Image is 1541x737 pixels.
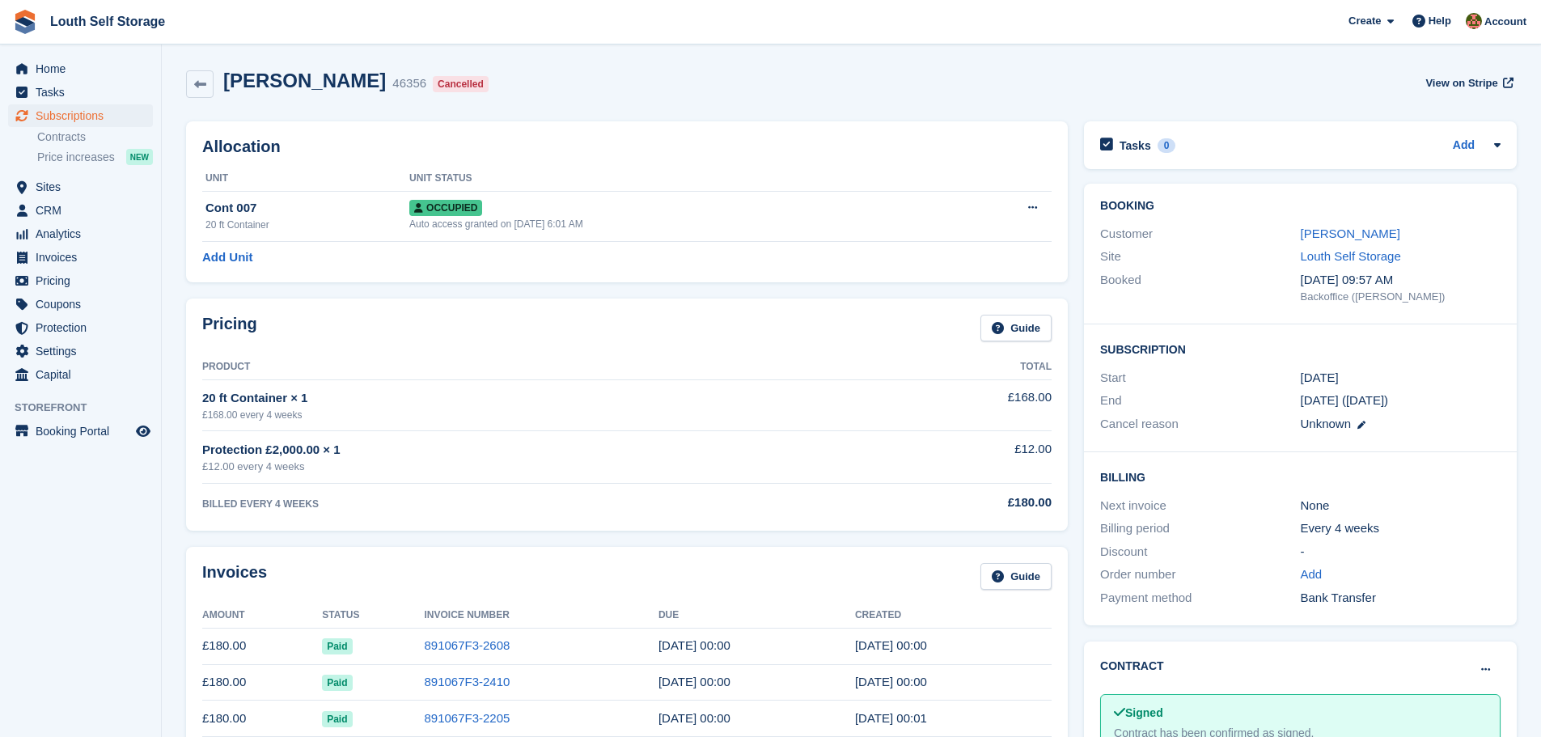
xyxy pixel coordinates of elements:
a: menu [8,57,153,80]
span: Analytics [36,222,133,245]
div: Cont 007 [205,199,409,218]
div: BILLED EVERY 4 WEEKS [202,497,847,511]
span: Tasks [36,81,133,104]
time: 2025-05-19 23:01:00 UTC [855,711,927,725]
div: Signed [1114,705,1487,722]
h2: Invoices [202,563,267,590]
a: menu [8,176,153,198]
span: Capital [36,363,133,386]
h2: Billing [1100,468,1501,485]
th: Created [855,603,1052,629]
span: View on Stripe [1425,75,1497,91]
a: 891067F3-2608 [424,638,510,652]
div: None [1301,497,1501,515]
div: Backoffice ([PERSON_NAME]) [1301,289,1501,305]
a: Add Unit [202,248,252,267]
div: Protection £2,000.00 × 1 [202,441,847,460]
div: £12.00 every 4 weeks [202,459,847,475]
div: [DATE] 09:57 AM [1301,271,1501,290]
a: menu [8,363,153,386]
time: 2025-07-14 23:00:46 UTC [855,638,927,652]
h2: Contract [1100,658,1164,675]
h2: Subscription [1100,341,1501,357]
span: Unknown [1301,417,1352,430]
a: menu [8,269,153,292]
div: 0 [1158,138,1176,153]
h2: Booking [1100,200,1501,213]
a: menu [8,316,153,339]
span: Paid [322,675,352,691]
a: menu [8,293,153,316]
a: [PERSON_NAME] [1301,227,1400,240]
div: 20 ft Container [205,218,409,232]
span: Coupons [36,293,133,316]
div: Cancel reason [1100,415,1300,434]
div: Site [1100,248,1300,266]
th: Product [202,354,847,380]
div: End [1100,392,1300,410]
div: Start [1100,369,1300,388]
a: Louth Self Storage [44,8,171,35]
a: Add [1453,137,1475,155]
a: menu [8,81,153,104]
th: Amount [202,603,322,629]
span: Storefront [15,400,161,416]
th: Invoice Number [424,603,658,629]
a: menu [8,340,153,362]
span: Paid [322,711,352,727]
div: Bank Transfer [1301,589,1501,608]
div: NEW [126,149,153,165]
div: £180.00 [847,493,1052,512]
a: menu [8,104,153,127]
img: Andy Smith [1466,13,1482,29]
td: £168.00 [847,379,1052,430]
span: Occupied [409,200,482,216]
div: Customer [1100,225,1300,244]
time: 2025-06-16 23:00:26 UTC [855,675,927,688]
span: Account [1484,14,1526,30]
time: 2025-06-17 23:00:00 UTC [658,675,730,688]
span: Settings [36,340,133,362]
div: 46356 [392,74,426,93]
h2: Pricing [202,315,257,341]
th: Unit Status [409,166,946,192]
div: Cancelled [433,76,489,92]
div: - [1301,543,1501,561]
a: menu [8,420,153,443]
th: Unit [202,166,409,192]
a: Contracts [37,129,153,145]
div: £168.00 every 4 weeks [202,408,847,422]
td: £180.00 [202,628,322,664]
span: Booking Portal [36,420,133,443]
time: 2025-07-15 23:00:00 UTC [658,638,730,652]
time: 2024-08-12 23:00:00 UTC [1301,369,1339,388]
h2: [PERSON_NAME] [223,70,386,91]
h2: Allocation [202,138,1052,156]
a: View on Stripe [1419,70,1517,96]
div: Auto access granted on [DATE] 6:01 AM [409,217,946,231]
span: Protection [36,316,133,339]
div: Billing period [1100,519,1300,538]
a: menu [8,199,153,222]
a: Price increases NEW [37,148,153,166]
span: Subscriptions [36,104,133,127]
span: CRM [36,199,133,222]
span: Help [1429,13,1451,29]
span: Create [1348,13,1381,29]
div: Discount [1100,543,1300,561]
div: Payment method [1100,589,1300,608]
td: £12.00 [847,431,1052,484]
span: Price increases [37,150,115,165]
time: 2025-05-20 23:00:00 UTC [658,711,730,725]
a: Guide [980,563,1052,590]
a: Guide [980,315,1052,341]
div: Order number [1100,565,1300,584]
span: Sites [36,176,133,198]
a: menu [8,222,153,245]
th: Total [847,354,1052,380]
span: Paid [322,638,352,654]
span: Invoices [36,246,133,269]
span: Home [36,57,133,80]
a: 891067F3-2410 [424,675,510,688]
td: £180.00 [202,664,322,701]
